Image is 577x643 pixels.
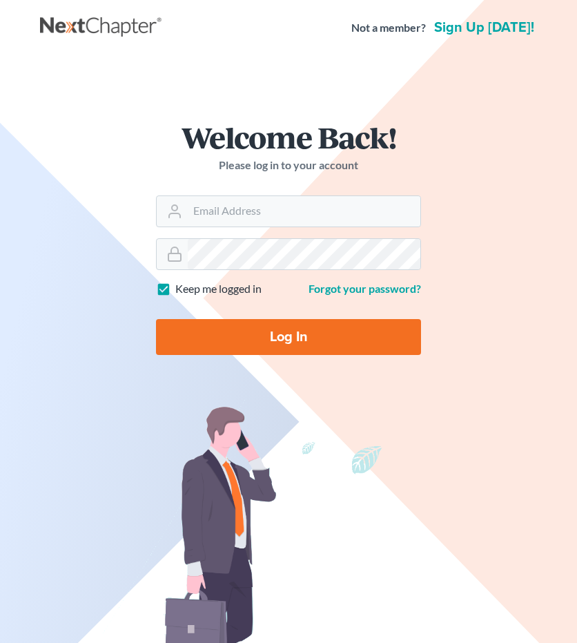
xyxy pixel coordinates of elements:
[156,122,421,152] h1: Welcome Back!
[188,196,420,227] input: Email Address
[351,20,426,36] strong: Not a member?
[309,282,421,295] a: Forgot your password?
[175,281,262,297] label: Keep me logged in
[431,21,537,35] a: Sign up [DATE]!
[156,319,421,355] input: Log In
[156,157,421,173] p: Please log in to your account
